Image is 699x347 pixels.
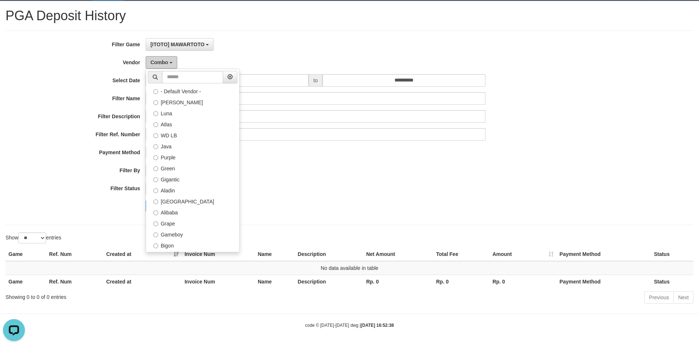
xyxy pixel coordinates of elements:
[146,129,239,140] label: WD LB
[305,323,394,328] small: code © [DATE]-[DATE] dwg |
[150,41,205,47] span: [ITOTO] MAWARTOTO
[146,151,239,162] label: Purple
[146,206,239,217] label: Alibaba
[146,38,214,51] button: [ITOTO] MAWARTOTO
[557,247,651,261] th: Payment Method
[651,275,693,288] th: Status
[153,232,158,237] input: Gameboy
[146,239,239,250] label: Bigon
[153,100,158,105] input: [PERSON_NAME]
[153,188,158,193] input: Aladin
[182,275,255,288] th: Invoice Num
[361,323,394,328] strong: [DATE] 16:52:38
[146,85,239,96] label: - Default Vendor -
[153,133,158,138] input: WD LB
[150,59,168,65] span: Combo
[153,166,158,171] input: Green
[255,275,295,288] th: Name
[146,96,239,107] label: [PERSON_NAME]
[103,247,182,261] th: Created at: activate to sort column ascending
[153,221,158,226] input: Grape
[153,177,158,182] input: Gigantic
[103,275,182,288] th: Created at
[146,56,177,69] button: Combo
[146,173,239,184] label: Gigantic
[6,261,693,275] td: No data available in table
[153,199,158,204] input: [GEOGRAPHIC_DATA]
[3,3,25,25] button: Open LiveChat chat widget
[153,144,158,149] input: Java
[651,247,693,261] th: Status
[146,107,239,118] label: Luna
[18,232,46,243] select: Showentries
[153,210,158,215] input: Alibaba
[153,111,158,116] input: Luna
[489,275,557,288] th: Rp. 0
[309,74,323,87] span: to
[153,122,158,127] input: Atlas
[153,243,158,248] input: Bigon
[146,162,239,173] label: Green
[153,89,158,94] input: - Default Vendor -
[146,118,239,129] label: Atlas
[295,275,363,288] th: Description
[6,290,286,301] div: Showing 0 to 0 of 0 entries
[46,247,103,261] th: Ref. Num
[433,247,490,261] th: Total Fee
[644,291,674,304] a: Previous
[295,247,363,261] th: Description
[489,247,557,261] th: Amount: activate to sort column ascending
[6,275,46,288] th: Game
[182,247,255,261] th: Invoice Num
[46,275,103,288] th: Ref. Num
[6,8,693,23] h1: PGA Deposit History
[363,247,433,261] th: Net Amount
[6,232,61,243] label: Show entries
[146,217,239,228] label: Grape
[255,247,295,261] th: Name
[146,184,239,195] label: Aladin
[433,275,490,288] th: Rp. 0
[146,195,239,206] label: [GEOGRAPHIC_DATA]
[557,275,651,288] th: Payment Method
[146,140,239,151] label: Java
[146,228,239,239] label: Gameboy
[363,275,433,288] th: Rp. 0
[673,291,693,304] a: Next
[146,250,239,261] label: Allstar
[153,155,158,160] input: Purple
[6,247,46,261] th: Game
